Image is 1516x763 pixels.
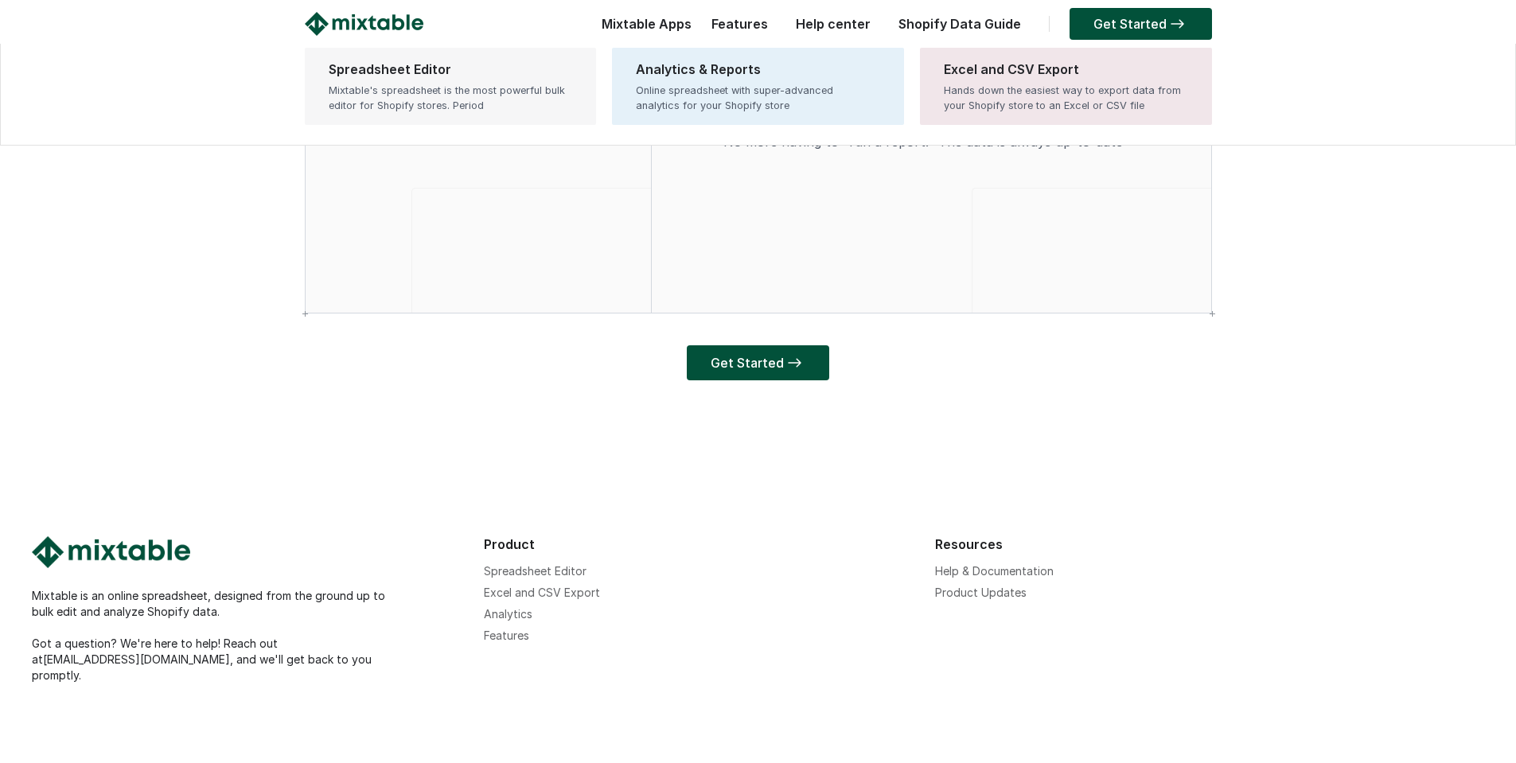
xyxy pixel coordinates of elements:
div: Resources [935,536,1371,552]
img: Mixtable logo [305,12,423,36]
a: Analytics & Reports Online spreadsheet with super-advanced analytics for your Shopify store [612,48,904,125]
div: Mixtable Apps [594,12,692,44]
div: Online spreadsheet with super-advanced analytics for your Shopify store [636,83,880,113]
div: Spreadsheet Editor [329,60,573,79]
div: Mixtable's spreadsheet is the most powerful bulk editor for Shopify stores. Period [329,83,573,113]
div: Analytics & Reports [636,60,880,79]
div: Hands down the easiest way to export data from your Shopify store to an Excel or CSV file [944,83,1188,113]
a: Excel and CSV Export [484,586,600,599]
a: Help & Documentation [935,564,1054,578]
a: [EMAIL_ADDRESS][DOMAIN_NAME] [43,652,230,666]
a: Product Updates [935,586,1027,599]
a: Shopify Data Guide [891,16,1029,32]
div: Product [484,536,920,552]
a: Features [484,629,529,642]
div: Mixtable is an online spreadsheet, designed from the ground up to bulk edit and analyze Shopify d... [32,588,468,683]
a: Excel and CSV Export Hands down the easiest way to export data from your Shopify store to an Exce... [920,48,1212,125]
div: Excel and CSV Export [944,60,1188,79]
a: Help center [788,16,879,32]
a: Analytics [484,607,532,621]
a: Spreadsheet Editor [484,564,587,578]
a: Get Started [687,345,829,380]
a: Spreadsheet Editor Mixtable's spreadsheet is the most powerful bulk editor for Shopify stores. Pe... [305,48,597,125]
a: Get Started [1070,8,1212,40]
img: Mixtable logo [32,536,190,568]
img: arrow-right.svg [1167,19,1188,29]
img: arrow-right.svg [784,358,805,368]
a: Features [703,16,776,32]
